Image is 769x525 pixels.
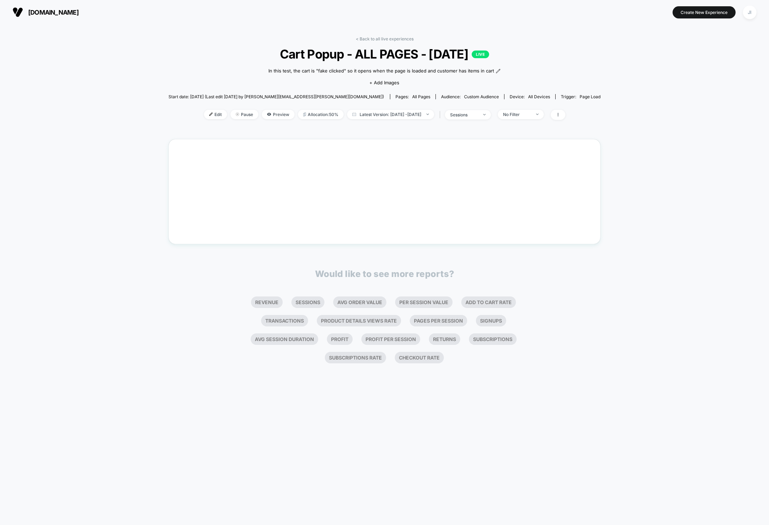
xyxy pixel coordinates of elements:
div: sessions [450,112,478,117]
a: < Back to all live experiences [356,36,414,41]
span: Preview [262,110,295,119]
li: Revenue [251,296,283,308]
li: Product Details Views Rate [317,315,401,326]
span: Latest Version: [DATE] - [DATE] [347,110,434,119]
li: Profit [327,333,353,345]
li: Avg Session Duration [251,333,318,345]
span: Pause [230,110,258,119]
span: Page Load [580,94,601,99]
img: end [236,113,239,116]
span: all devices [528,94,550,99]
span: Allocation: 50% [298,110,344,119]
div: JI [743,6,756,19]
span: Custom Audience [464,94,499,99]
img: edit [209,113,213,116]
span: Device: [504,94,555,99]
span: Start date: [DATE] (Last edit [DATE] by [PERSON_NAME][EMAIL_ADDRESS][PERSON_NAME][DOMAIN_NAME]) [168,94,384,99]
p: Would like to see more reports? [315,269,454,279]
li: Per Session Value [395,296,453,308]
img: calendar [352,113,356,116]
span: Edit [204,110,227,119]
div: Pages: [395,94,430,99]
button: JI [741,5,759,20]
img: end [536,114,539,115]
li: Returns [429,333,460,345]
img: rebalance [303,113,306,116]
li: Profit Per Session [361,333,420,345]
img: end [483,114,486,115]
li: Checkout Rate [395,352,444,363]
span: In this test, the cart is "fake clicked" so it opens when the page is loaded and customer has ite... [268,68,494,75]
li: Pages Per Session [410,315,467,326]
li: Sessions [291,296,324,308]
button: [DOMAIN_NAME] [10,7,81,18]
div: Trigger: [561,94,601,99]
span: | [438,110,445,120]
span: Cart Popup - ALL PAGES - [DATE] [190,47,579,61]
div: No Filter [503,112,531,117]
li: Subscriptions Rate [325,352,386,363]
img: Visually logo [13,7,23,17]
li: Subscriptions [469,333,517,345]
p: LIVE [472,51,489,58]
li: Add To Cart Rate [461,296,516,308]
li: Avg Order Value [333,296,386,308]
div: Audience: [441,94,499,99]
span: [DOMAIN_NAME] [28,9,79,16]
button: Create New Experience [673,6,736,18]
li: Signups [476,315,506,326]
li: Transactions [261,315,308,326]
img: end [426,114,429,115]
span: all pages [412,94,430,99]
span: + Add Images [369,80,399,85]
